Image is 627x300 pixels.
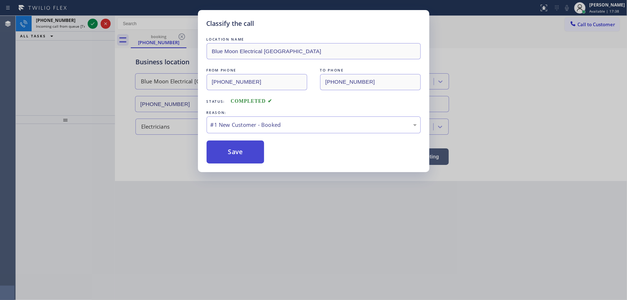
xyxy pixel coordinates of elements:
button: Save [207,140,264,163]
div: FROM PHONE [207,66,307,74]
span: COMPLETED [231,98,272,104]
div: REASON: [207,109,421,116]
div: #1 New Customer - Booked [211,121,417,129]
span: Status: [207,99,225,104]
div: LOCATION NAME [207,36,421,43]
input: From phone [207,74,307,90]
input: To phone [320,74,421,90]
div: TO PHONE [320,66,421,74]
h5: Classify the call [207,19,254,28]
